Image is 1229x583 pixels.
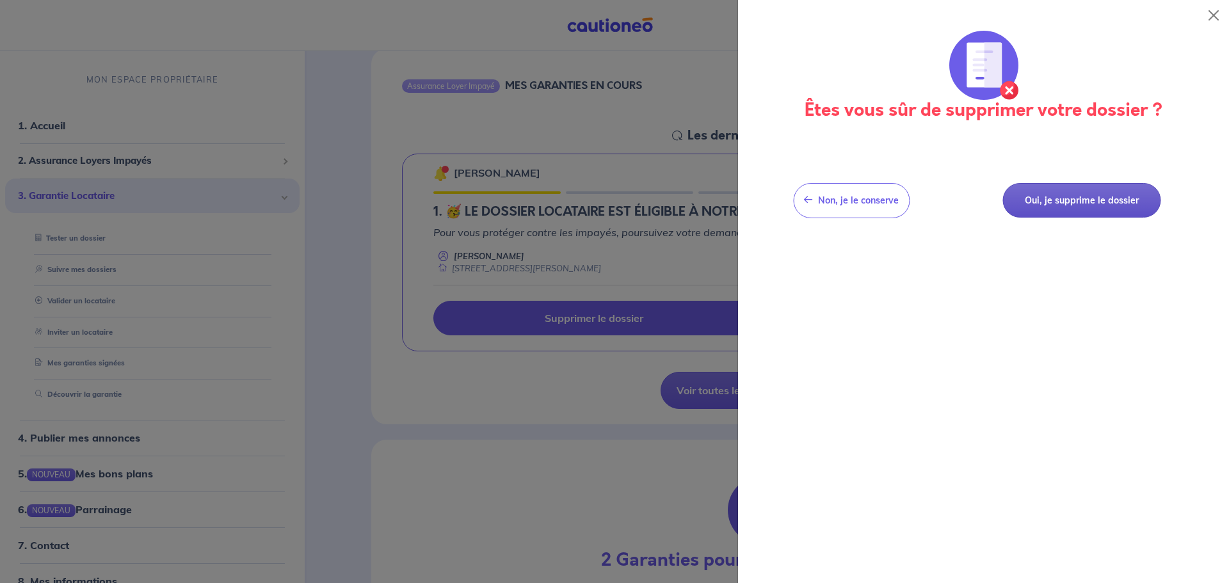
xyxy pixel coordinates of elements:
img: illu_annulation_contrat.svg [949,31,1018,100]
h3: Êtes vous sûr de supprimer votre dossier ? [753,100,1214,122]
button: Non, je le conserve [793,183,910,218]
span: Non, je le conserve [818,195,899,206]
button: Close [1203,5,1224,26]
button: Oui, je supprime le dossier [1002,183,1161,218]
